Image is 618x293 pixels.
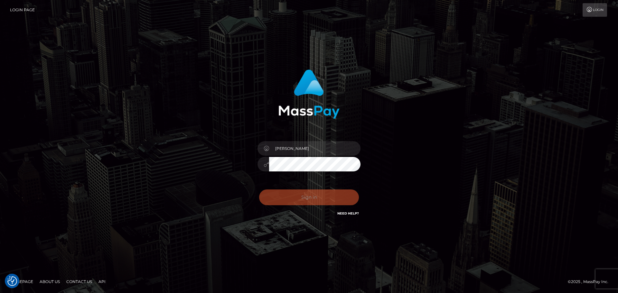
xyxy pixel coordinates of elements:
a: API [96,277,108,287]
a: Homepage [7,277,36,287]
input: Username... [269,141,360,156]
img: MassPay Login [278,69,340,119]
a: Contact Us [64,277,95,287]
a: Login [583,3,607,17]
a: Login Page [10,3,35,17]
a: Need Help? [337,211,359,215]
a: About Us [37,277,62,287]
div: © 2025 , MassPay Inc. [568,278,613,285]
button: Consent Preferences [7,276,17,286]
img: Revisit consent button [7,276,17,286]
